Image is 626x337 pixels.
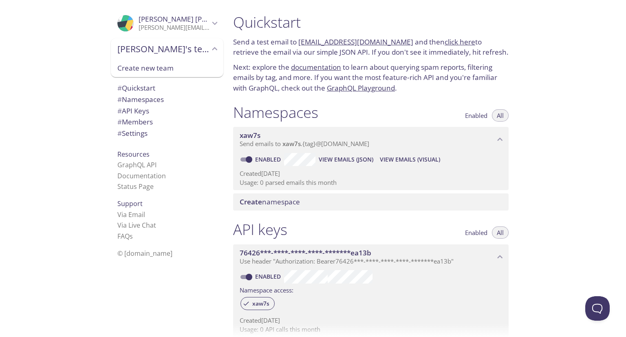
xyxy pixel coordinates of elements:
div: Anirudh Aeran [111,10,223,37]
a: GraphQL API [117,160,156,169]
div: Team Settings [111,128,223,139]
button: All [492,226,509,239]
div: API Keys [111,105,223,117]
div: Quickstart [111,82,223,94]
div: Anirudh's team [111,38,223,60]
p: Send a test email to and then to retrieve the email via our simple JSON API. If you don't see it ... [233,37,509,58]
a: FAQ [117,232,133,241]
span: # [117,129,122,138]
button: View Emails (JSON) [315,153,377,166]
p: Usage: 0 parsed emails this month [240,178,502,187]
p: Next: explore the to learn about querying spam reports, filtering emails by tag, and more. If you... [233,62,509,93]
div: Namespaces [111,94,223,105]
a: click here [445,37,475,47]
a: Status Page [117,182,154,191]
span: Namespaces [117,95,164,104]
a: Via Email [117,210,145,219]
span: Support [117,199,143,208]
h1: Quickstart [233,13,509,31]
span: namespace [240,197,300,206]
span: View Emails (Visual) [380,155,440,164]
div: Create new team [111,60,223,78]
div: xaw7s namespace [233,127,509,152]
div: Create namespace [233,193,509,211]
span: View Emails (JSON) [319,155,373,164]
button: All [492,109,509,122]
iframe: Help Scout Beacon - Open [585,296,610,321]
h1: API keys [233,220,287,239]
a: Documentation [117,171,166,180]
a: [EMAIL_ADDRESS][DOMAIN_NAME] [298,37,413,47]
span: API Keys [117,106,149,115]
span: s [130,232,133,241]
span: Members [117,117,153,126]
span: xaw7s [282,140,301,148]
span: xaw7s [247,300,274,307]
a: Via Live Chat [117,221,156,230]
a: Enabled [254,273,284,280]
button: Enabled [460,226,492,239]
span: Settings [117,129,148,138]
p: Created [DATE] [240,169,502,178]
span: Resources [117,150,150,159]
span: # [117,117,122,126]
span: xaw7s [240,131,260,140]
a: documentation [291,62,341,72]
span: [PERSON_NAME]'s team [117,43,209,55]
a: GraphQL Playground [327,83,395,93]
label: Namespace access: [240,284,293,295]
span: Send emails to . {tag} @[DOMAIN_NAME] [240,140,369,148]
span: # [117,83,122,93]
span: Create [240,197,262,206]
span: Create new team [117,63,217,73]
button: View Emails (Visual) [377,153,443,166]
span: Quickstart [117,83,155,93]
p: [PERSON_NAME][EMAIL_ADDRESS][DOMAIN_NAME] [139,24,209,32]
div: xaw7s [240,297,275,310]
span: [PERSON_NAME] [PERSON_NAME] [139,14,250,24]
span: © [DOMAIN_NAME] [117,249,172,258]
h1: Namespaces [233,103,318,122]
a: Enabled [254,155,284,163]
span: # [117,106,122,115]
span: # [117,95,122,104]
p: Created [DATE] [240,316,502,325]
div: Members [111,116,223,128]
button: Enabled [460,109,492,122]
